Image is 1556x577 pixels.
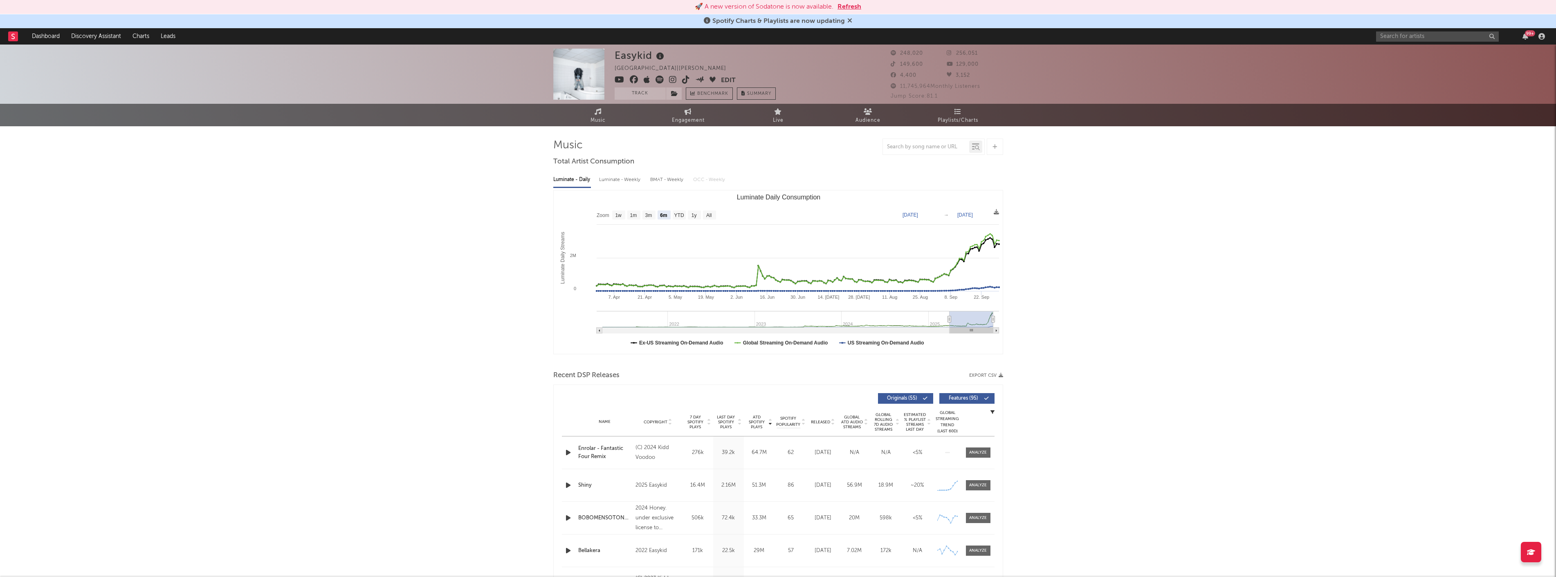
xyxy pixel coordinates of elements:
[944,212,949,218] text: →
[638,295,652,300] text: 21. Apr
[947,73,970,78] span: 3,152
[841,547,868,555] div: 7.02M
[615,87,666,100] button: Track
[559,232,565,284] text: Luminate Daily Streams
[695,2,833,12] div: 🚀 A new version of Sodatone is now available.
[760,295,775,300] text: 16. Jun
[904,481,931,490] div: ~ 20 %
[903,212,918,218] text: [DATE]
[597,212,609,218] text: Zoom
[776,416,800,428] span: Spotify Popularity
[715,481,742,490] div: 2.16M
[912,295,927,300] text: 25. Aug
[155,28,181,45] a: Leads
[746,481,772,490] div: 51.3M
[974,295,989,300] text: 22. Sep
[891,94,938,99] span: Jump Score: 81.1
[578,445,632,461] a: Enrolar - Fantastic Four Remix
[691,212,696,218] text: 1y
[872,412,895,432] span: Global Rolling 7D Audio Streams
[553,173,591,187] div: Luminate - Daily
[790,295,805,300] text: 30. Jun
[685,481,711,490] div: 16.4M
[747,92,771,96] span: Summary
[809,481,837,490] div: [DATE]
[712,18,845,25] span: Spotify Charts & Playlists are now updating
[26,28,65,45] a: Dashboard
[878,393,933,404] button: Originals(55)
[686,87,733,100] a: Benchmark
[635,503,680,533] div: 2024 Honey. under exclusive license to Worldwide Records
[578,419,632,425] div: Name
[697,89,728,99] span: Benchmark
[947,51,978,56] span: 256,051
[721,76,736,86] button: Edit
[730,295,743,300] text: 2. Jun
[635,481,680,490] div: 2025 Easykid
[904,412,926,432] span: Estimated % Playlist Streams Last Day
[715,449,742,457] div: 39.2k
[883,144,969,150] input: Search by song name or URL
[841,481,868,490] div: 56.9M
[578,481,632,490] a: Shiny
[644,420,667,425] span: Copyright
[872,514,900,522] div: 598k
[685,547,711,555] div: 171k
[855,116,880,125] span: Audience
[838,2,861,12] button: Refresh
[746,547,772,555] div: 29M
[127,28,155,45] a: Charts
[615,49,666,62] div: Easykid
[706,212,712,218] text: All
[883,396,921,401] span: Originals ( 55 )
[882,295,897,300] text: 11. Aug
[841,514,868,522] div: 20M
[570,253,576,258] text: 2M
[809,449,837,457] div: [DATE]
[698,295,714,300] text: 19. May
[746,449,772,457] div: 64.7M
[746,415,768,429] span: ATD Spotify Plays
[635,546,680,556] div: 2022 Easykid
[715,415,737,429] span: Last Day Spotify Plays
[733,104,823,126] a: Live
[685,449,711,457] div: 276k
[891,51,923,56] span: 248,020
[737,87,776,100] button: Summary
[773,116,784,125] span: Live
[645,212,652,218] text: 3m
[639,340,723,346] text: Ex-US Streaming On-Demand Audio
[591,116,606,125] span: Music
[736,194,820,201] text: Luminate Daily Consumption
[841,449,868,457] div: N/A
[904,449,931,457] div: <5%
[672,116,705,125] span: Engagement
[643,104,733,126] a: Engagement
[553,104,643,126] a: Music
[847,18,852,25] span: Dismiss
[809,514,837,522] div: [DATE]
[939,393,995,404] button: Features(95)
[777,481,805,490] div: 86
[777,449,805,457] div: 62
[947,62,979,67] span: 129,000
[630,212,637,218] text: 1m
[553,157,634,167] span: Total Artist Consumption
[635,443,680,463] div: (C) 2024 Kidd Voodoo
[674,212,684,218] text: YTD
[891,84,980,89] span: 11,745,964 Monthly Listeners
[777,514,805,522] div: 65
[777,547,805,555] div: 57
[848,295,870,300] text: 28. [DATE]
[660,212,667,218] text: 6m
[1525,30,1535,36] div: 99 +
[746,514,772,522] div: 33.3M
[578,547,632,555] a: Bellakera
[578,514,632,522] div: BOBOMENSOTONTO
[599,173,642,187] div: Luminate - Weekly
[969,373,1003,378] button: Export CSV
[650,173,685,187] div: BMAT - Weekly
